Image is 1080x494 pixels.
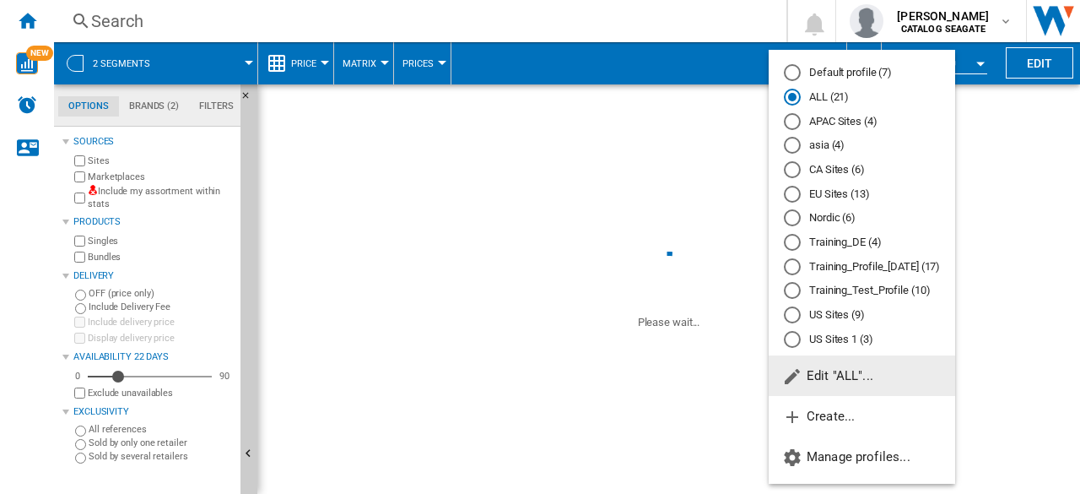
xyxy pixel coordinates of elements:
[784,307,940,323] md-radio-button: US Sites (9)
[782,409,855,424] span: Create...
[784,65,940,81] md-radio-button: Default profile (7)
[782,449,910,464] span: Manage profiles...
[784,210,940,226] md-radio-button: Nordic (6)
[784,283,940,299] md-radio-button: Training_Test_Profile (10)
[784,162,940,178] md-radio-button: CA Sites (6)
[784,235,940,251] md-radio-button: Training_DE (4)
[784,113,940,129] md-radio-button: APAC Sites (4)
[784,90,940,106] md-radio-button: ALL (21)
[784,331,940,347] md-radio-button: US Sites 1 (3)
[784,258,940,274] md-radio-button: Training_Profile_15august (17)
[784,186,940,202] md-radio-button: EU Sites (13)
[782,368,873,383] span: Edit "ALL"...
[784,138,940,154] md-radio-button: asia (4)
